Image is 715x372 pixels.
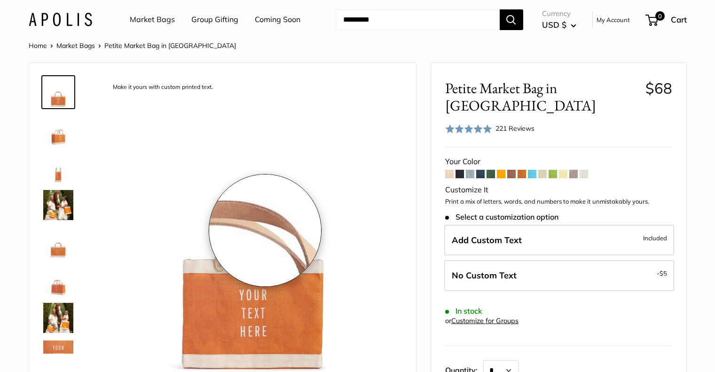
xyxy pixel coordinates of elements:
[41,75,75,109] a: description_Make it yours with custom printed text.
[657,268,667,279] span: -
[445,213,558,222] span: Select a customization option
[336,9,500,30] input: Search...
[646,12,687,27] a: 0 Cart
[542,20,566,30] span: USD $
[108,81,218,94] div: Make it yours with custom printed text.
[41,263,75,297] a: Petite Market Bag in Citrus
[445,155,672,169] div: Your Color
[452,235,522,245] span: Add Custom Text
[130,13,175,27] a: Market Bags
[29,40,236,52] nav: Breadcrumb
[500,9,523,30] button: Search
[41,226,75,260] a: description_Seal of authenticity printed on the backside of every bag.
[43,265,73,295] img: Petite Market Bag in Citrus
[643,232,667,244] span: Included
[255,13,300,27] a: Coming Soon
[445,307,482,316] span: In stock
[671,15,687,24] span: Cart
[41,301,75,335] a: Petite Market Bag in Citrus
[56,41,95,50] a: Market Bags
[43,303,73,333] img: Petite Market Bag in Citrus
[597,14,630,25] a: My Account
[660,269,667,277] span: $5
[29,13,92,26] img: Apolis
[444,260,674,291] label: Leave Blank
[43,152,73,182] img: description_12.5" wide, 9.5" high, 5.5" deep; handles: 3.5" drop
[43,228,73,258] img: description_Seal of authenticity printed on the backside of every bag.
[542,17,576,32] button: USD $
[445,315,519,327] div: or
[452,270,517,281] span: No Custom Text
[104,41,236,50] span: Petite Market Bag in [GEOGRAPHIC_DATA]
[41,188,75,222] a: Petite Market Bag in Citrus
[41,150,75,184] a: description_12.5" wide, 9.5" high, 5.5" deep; handles: 3.5" drop
[645,79,672,97] span: $68
[43,190,73,220] img: Petite Market Bag in Citrus
[451,317,519,325] a: Customize for Groups
[43,77,73,107] img: description_Make it yours with custom printed text.
[43,340,73,371] img: description_Custom printed text with eco-friendly ink.
[495,124,534,133] span: 221 Reviews
[542,7,576,20] span: Currency
[191,13,238,27] a: Group Gifting
[41,113,75,147] a: Petite Market Bag in Citrus
[29,41,47,50] a: Home
[445,183,672,197] div: Customize It
[655,11,664,21] span: 0
[445,197,672,206] p: Print a mix of letters, words, and numbers to make it unmistakably yours.
[43,115,73,145] img: Petite Market Bag in Citrus
[444,225,674,256] label: Add Custom Text
[445,79,638,114] span: Petite Market Bag in [GEOGRAPHIC_DATA]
